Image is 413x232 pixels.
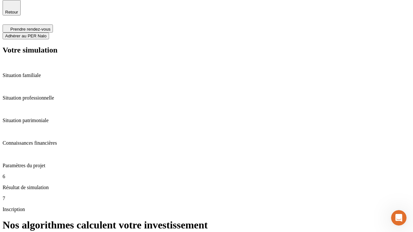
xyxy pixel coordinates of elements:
[3,207,410,212] p: Inscription
[5,34,46,38] span: Adhérer au PER Nalo
[5,10,18,15] span: Retour
[3,174,410,179] p: 6
[3,72,410,78] p: Situation familiale
[3,196,410,201] p: 7
[3,219,410,231] h1: Nos algorithmes calculent votre investissement
[3,118,410,123] p: Situation patrimoniale
[3,46,410,54] h2: Votre simulation
[3,24,53,33] button: Prendre rendez-vous
[3,140,410,146] p: Connaissances financières
[3,163,410,169] p: Paramètres du projet
[3,185,410,190] p: Résultat de simulation
[391,210,407,226] iframe: Intercom live chat
[3,95,410,101] p: Situation professionnelle
[3,33,49,39] button: Adhérer au PER Nalo
[10,27,50,32] span: Prendre rendez-vous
